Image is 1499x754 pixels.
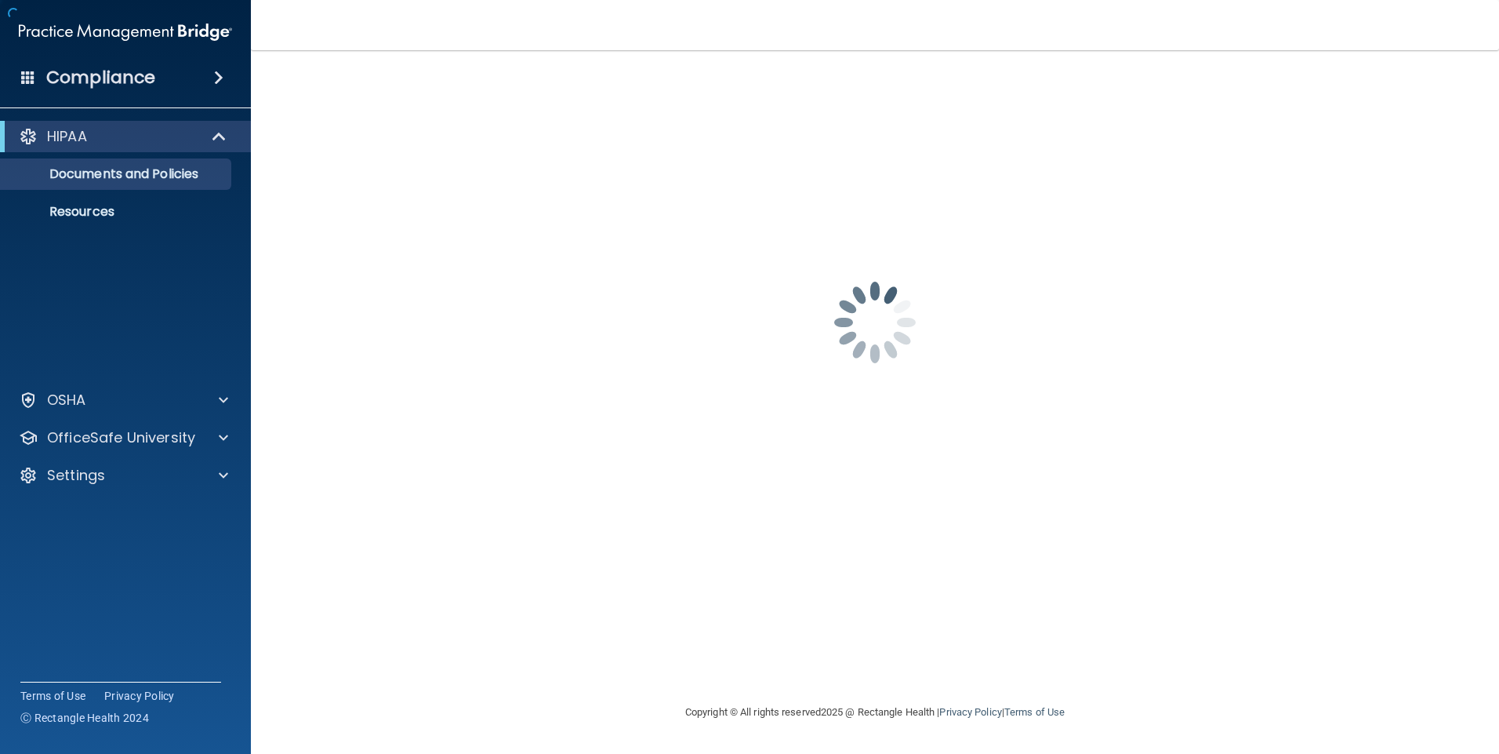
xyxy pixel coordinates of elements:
[1228,643,1480,705] iframe: Drift Widget Chat Controller
[47,127,87,146] p: HIPAA
[10,166,224,182] p: Documents and Policies
[47,466,105,485] p: Settings
[1004,706,1065,718] a: Terms of Use
[19,391,228,410] a: OSHA
[939,706,1001,718] a: Privacy Policy
[46,67,155,89] h4: Compliance
[20,688,85,704] a: Terms of Use
[19,428,228,447] a: OfficeSafe University
[589,687,1161,738] div: Copyright © All rights reserved 2025 @ Rectangle Health | |
[104,688,175,704] a: Privacy Policy
[19,127,227,146] a: HIPAA
[19,466,228,485] a: Settings
[20,710,149,726] span: Ⓒ Rectangle Health 2024
[47,391,86,410] p: OSHA
[797,244,953,401] img: spinner.e123f6fc.gif
[19,16,232,48] img: PMB logo
[10,204,224,220] p: Resources
[47,428,195,447] p: OfficeSafe University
